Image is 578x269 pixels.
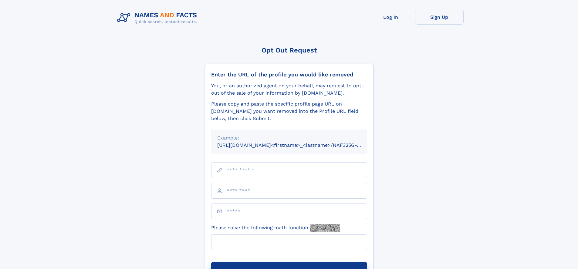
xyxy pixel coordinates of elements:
[217,134,361,142] div: Example:
[211,82,367,97] div: You, or an authorized agent on your behalf, may request to opt-out of the sale of your informatio...
[211,224,340,232] label: Please solve the following math function:
[217,142,379,148] small: [URL][DOMAIN_NAME]<firstname>_<lastname>/NAF325G-xxxxxxxx
[115,10,202,26] img: Logo Names and Facts
[367,10,415,25] a: Log In
[415,10,464,25] a: Sign Up
[211,100,367,122] div: Please copy and paste the specific profile page URL on [DOMAIN_NAME] you want removed into the Pr...
[205,46,374,54] div: Opt Out Request
[211,71,367,78] div: Enter the URL of the profile you would like removed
